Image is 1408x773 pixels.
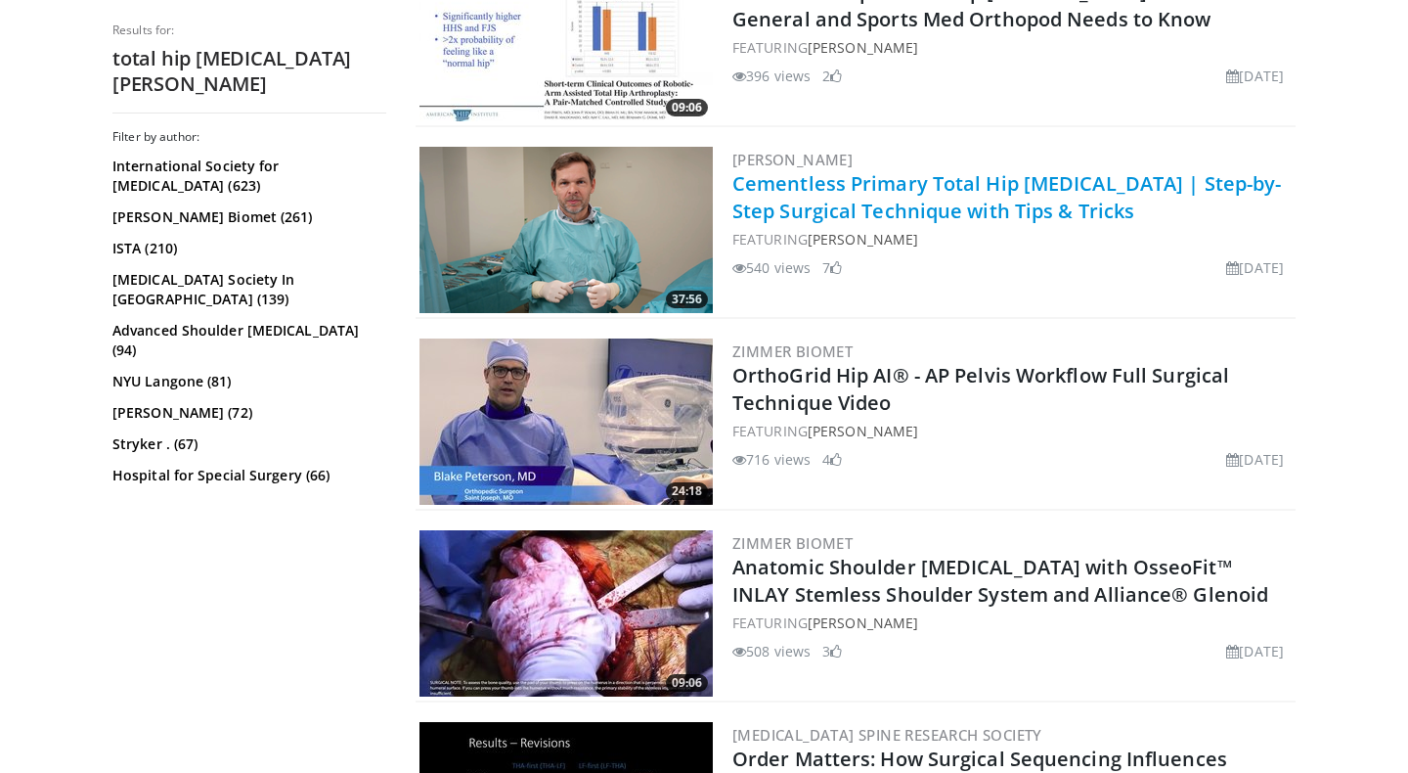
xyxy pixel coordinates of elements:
[112,23,386,38] p: Results for:
[419,339,713,505] img: c80c1d29-5d08-4b57-b833-2b3295cd5297.300x170_q85_crop-smart_upscale.jpg
[112,434,381,454] a: Stryker . (67)
[732,613,1292,633] div: FEATURING
[732,362,1229,416] a: OrthoGrid Hip AI® - AP Pelvis Workflow Full Surgical Technique Video
[732,257,811,278] li: 540 views
[112,321,381,360] a: Advanced Shoulder [MEDICAL_DATA] (94)
[1226,257,1284,278] li: [DATE]
[732,229,1292,250] div: FEATURING
[732,66,811,86] li: 396 views
[1226,66,1284,86] li: [DATE]
[112,270,381,309] a: [MEDICAL_DATA] Society In [GEOGRAPHIC_DATA] (139)
[808,38,918,57] a: [PERSON_NAME]
[732,341,853,361] a: Zimmer Biomet
[1226,641,1284,661] li: [DATE]
[732,170,1281,224] a: Cementless Primary Total Hip [MEDICAL_DATA] | Step-by-Step Surgical Technique with Tips & Tricks
[822,66,842,86] li: 2
[112,157,381,196] a: International Society for [MEDICAL_DATA] (623)
[419,147,713,313] a: 37:56
[732,37,1292,58] div: FEATURING
[822,257,842,278] li: 7
[1226,449,1284,470] li: [DATE]
[666,291,708,308] span: 37:56
[112,129,386,145] h3: Filter by author:
[112,207,381,227] a: [PERSON_NAME] Biomet (261)
[808,614,918,632] a: [PERSON_NAME]
[666,674,708,692] span: 09:06
[112,46,386,97] h2: total hip [MEDICAL_DATA] [PERSON_NAME]
[419,530,713,697] a: 09:06
[732,150,853,169] a: [PERSON_NAME]
[732,533,853,553] a: Zimmer Biomet
[732,725,1042,745] a: [MEDICAL_DATA] Spine Research Society
[419,339,713,505] a: 24:18
[666,99,708,116] span: 09:06
[112,372,381,391] a: NYU Langone (81)
[822,449,842,470] li: 4
[732,449,811,470] li: 716 views
[808,422,918,440] a: [PERSON_NAME]
[666,482,708,500] span: 24:18
[419,147,713,313] img: 0732e846-dfaf-48e4-92d8-164ee1b1b95b.png.300x170_q85_crop-smart_upscale.png
[732,421,1292,441] div: FEATURING
[732,554,1268,608] a: Anatomic Shoulder [MEDICAL_DATA] with OsseoFit™ INLAY Stemless Shoulder System and Alliance® Glenoid
[112,403,381,423] a: [PERSON_NAME] (72)
[419,530,713,697] img: 59d0d6d9-feca-4357-b9cd-4bad2cd35cb6.300x170_q85_crop-smart_upscale.jpg
[822,641,842,661] li: 3
[732,641,811,661] li: 508 views
[112,239,381,258] a: ISTA (210)
[112,466,381,485] a: Hospital for Special Surgery (66)
[808,230,918,249] a: [PERSON_NAME]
